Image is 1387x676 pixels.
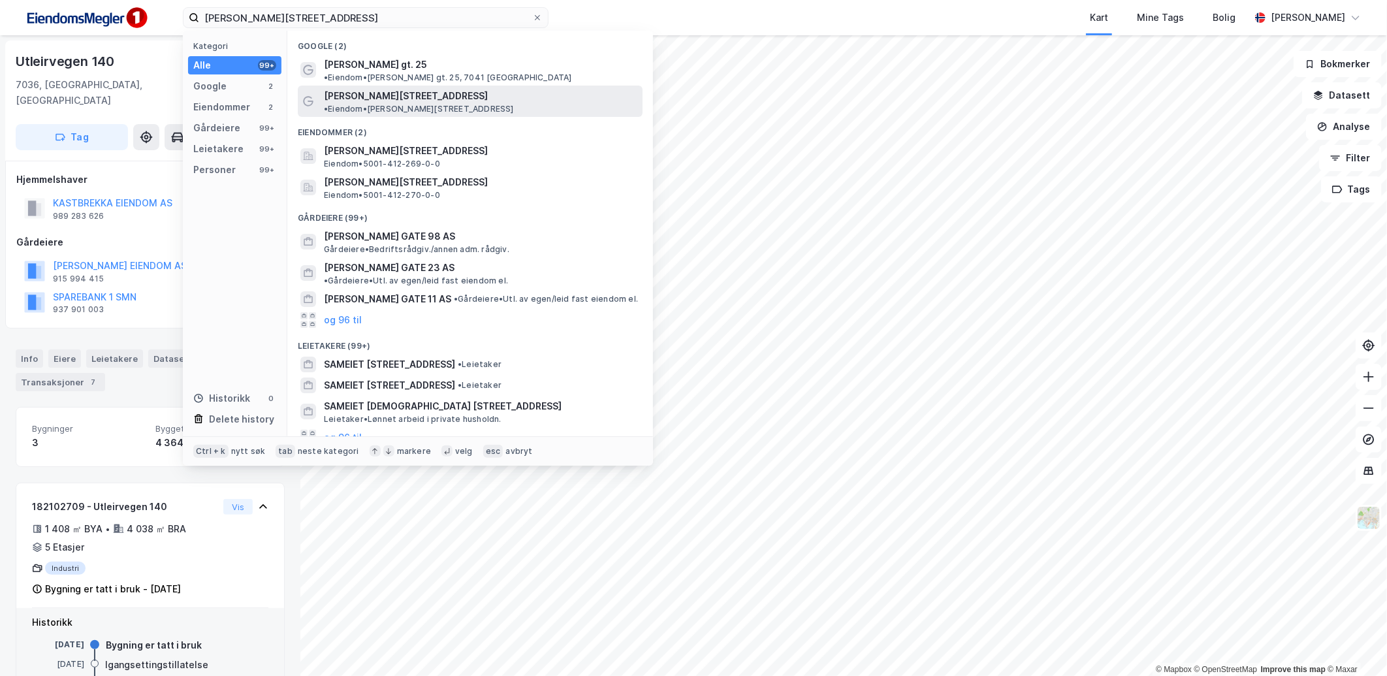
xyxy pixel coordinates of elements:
div: [PERSON_NAME] [1271,10,1345,25]
div: 989 283 626 [53,211,104,221]
div: Gårdeiere (99+) [287,202,653,226]
div: Bygning er tatt i bruk - [DATE] [45,581,181,597]
span: • [324,104,328,114]
div: Google (2) [287,31,653,54]
span: • [458,380,462,390]
img: F4PB6Px+NJ5v8B7XTbfpPpyloAAAAASUVORK5CYII= [21,3,151,33]
div: Eiendommer [193,99,250,115]
span: SAMEIET [STREET_ADDRESS] [324,378,455,393]
div: 0 [266,393,276,404]
span: • [324,276,328,285]
div: 99+ [258,144,276,154]
div: markere [397,446,431,457]
span: [PERSON_NAME] GATE 98 AS [324,229,637,244]
div: tab [276,445,295,458]
img: Z [1356,506,1381,530]
span: • [458,359,462,369]
span: [PERSON_NAME] gt. 25 [324,57,427,72]
div: 99+ [258,60,276,71]
a: Mapbox [1156,665,1192,674]
span: SAMEIET [STREET_ADDRESS] [324,357,455,372]
span: Eiendom • [PERSON_NAME][STREET_ADDRESS] [324,104,514,114]
div: Eiendommer (2) [287,117,653,140]
div: Leietakere [86,349,143,368]
button: Bokmerker [1294,51,1382,77]
div: Datasett [148,349,197,368]
div: 915 994 415 [53,274,104,284]
button: Datasett [1302,82,1382,108]
div: Kontrollprogram for chat [1322,613,1387,676]
button: Analyse [1306,114,1382,140]
span: Gårdeiere • Bedriftsrådgiv./annen adm. rådgiv. [324,244,509,255]
span: [PERSON_NAME][STREET_ADDRESS] [324,143,637,159]
div: Transaksjoner [16,373,105,391]
div: Historikk [193,391,250,406]
span: Eiendom • 5001-412-270-0-0 [324,190,440,201]
span: • [454,294,458,304]
div: Bygning er tatt i bruk [106,637,202,653]
div: Eiere [48,349,81,368]
div: 7036, [GEOGRAPHIC_DATA], [GEOGRAPHIC_DATA] [16,77,185,108]
div: Igangsettingstillatelse [105,657,208,673]
div: neste kategori [298,446,359,457]
div: Info [16,349,43,368]
div: esc [483,445,503,458]
div: 1 408 ㎡ BYA [45,521,103,537]
button: og 96 til [324,312,362,328]
span: Bygget bygningsområde [155,423,268,434]
div: Ctrl + k [193,445,229,458]
div: 2 [266,81,276,91]
span: Leietaker [458,359,502,370]
div: nytt søk [231,446,266,457]
button: Filter [1319,145,1382,171]
div: • [105,524,110,534]
div: avbryt [505,446,532,457]
div: 2 [266,102,276,112]
div: 937 901 003 [53,304,104,315]
div: Personer [193,162,236,178]
span: [PERSON_NAME][STREET_ADDRESS] [324,88,488,104]
span: Eiendom • [PERSON_NAME] gt. 25, 7041 [GEOGRAPHIC_DATA] [324,72,572,83]
div: Alle [193,57,211,73]
div: Historikk [32,615,268,630]
button: Tags [1321,176,1382,202]
div: 4 364 ㎡ [155,435,268,451]
span: Gårdeiere • Utl. av egen/leid fast eiendom el. [324,276,508,286]
div: 99+ [258,123,276,133]
div: 7 [87,376,100,389]
span: [PERSON_NAME][STREET_ADDRESS] [324,174,637,190]
span: SAMEIET [DEMOGRAPHIC_DATA] [STREET_ADDRESS] [324,398,637,414]
button: og 96 til [324,430,362,445]
div: Kategori [193,41,281,51]
div: Gårdeiere [16,234,284,250]
div: Mine Tags [1137,10,1184,25]
span: Bygninger [32,423,145,434]
div: Hjemmelshaver [16,172,284,187]
div: Google [193,78,227,94]
div: 4 038 ㎡ BRA [127,521,186,537]
span: Leietaker • Lønnet arbeid i private husholdn. [324,414,502,425]
div: 5 Etasjer [45,539,84,555]
button: Vis [223,499,253,515]
div: Leietakere [193,141,244,157]
div: Gårdeiere [193,120,240,136]
div: Delete history [209,411,274,427]
input: Søk på adresse, matrikkel, gårdeiere, leietakere eller personer [199,8,532,27]
div: velg [455,446,473,457]
div: [DATE] [32,639,84,651]
div: Leietakere (99+) [287,330,653,354]
div: [DATE] [32,658,84,670]
span: Gårdeiere • Utl. av egen/leid fast eiendom el. [454,294,638,304]
div: 182102709 - Utleirvegen 140 [32,499,218,515]
button: Tag [16,124,128,150]
div: 99+ [258,165,276,175]
span: Eiendom • 5001-412-269-0-0 [324,159,440,169]
a: OpenStreetMap [1194,665,1258,674]
span: [PERSON_NAME] GATE 23 AS [324,260,454,276]
span: • [324,72,328,82]
span: [PERSON_NAME] GATE 11 AS [324,291,451,307]
div: Kart [1090,10,1108,25]
span: Leietaker [458,380,502,391]
iframe: Chat Widget [1322,613,1387,676]
a: Improve this map [1261,665,1326,674]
